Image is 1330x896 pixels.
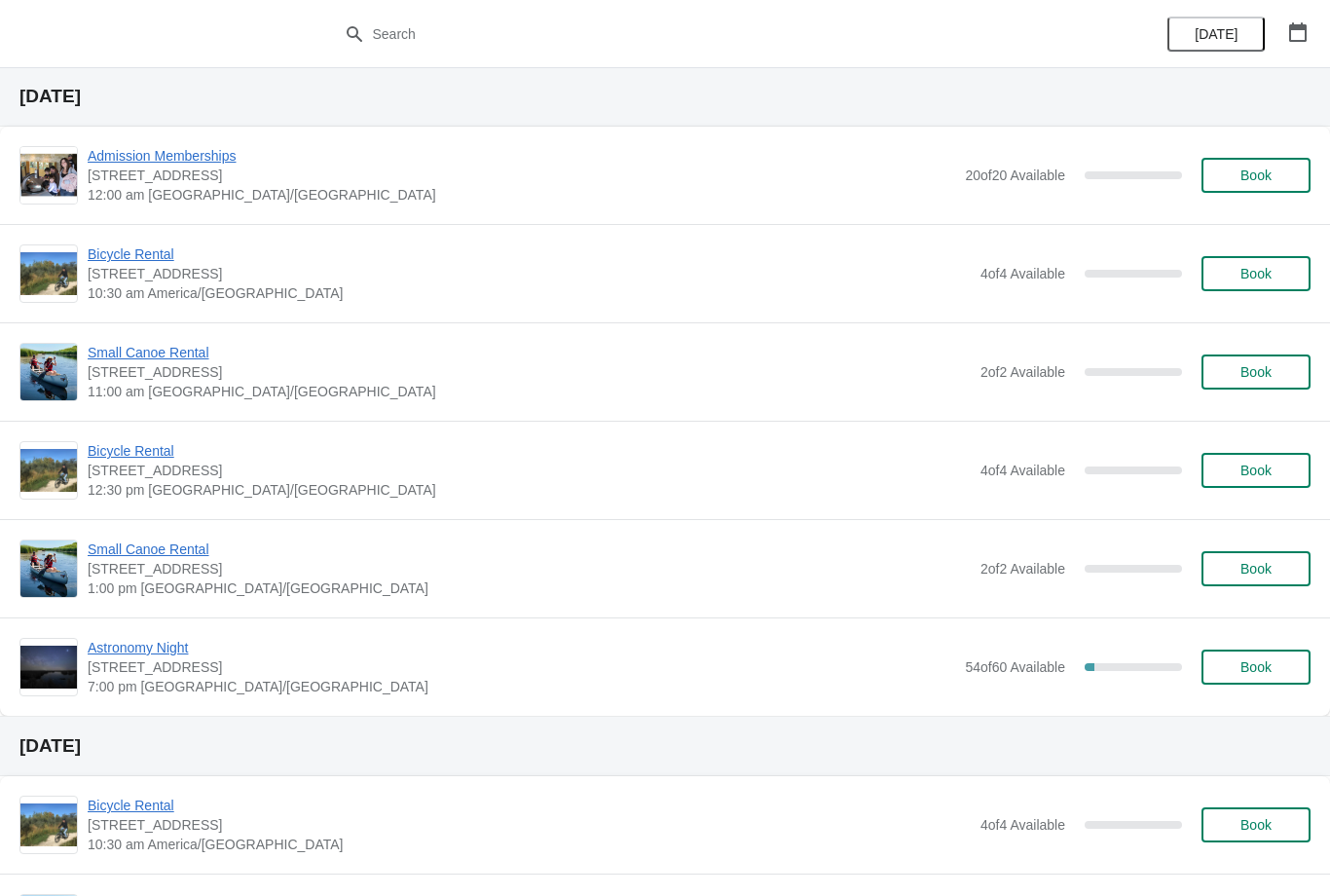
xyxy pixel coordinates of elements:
img: Small Canoe Rental | 1 Snow Goose Bay, Stonewall, MB R0C 2Z0 | 1:00 pm America/Winnipeg [20,541,77,597]
span: Admission Memberships [88,146,955,166]
span: 2 of 2 Available [980,364,1065,380]
span: 12:00 am [GEOGRAPHIC_DATA]/[GEOGRAPHIC_DATA] [88,185,955,205]
button: [DATE] [1167,17,1265,52]
span: [STREET_ADDRESS] [88,815,971,835]
span: Book [1240,817,1272,833]
span: Book [1240,463,1272,478]
span: Bicycle Rental [88,441,971,461]
button: Book [1201,551,1311,586]
span: 10:30 am America/[GEOGRAPHIC_DATA] [88,835,971,854]
span: Book [1240,364,1272,380]
h2: [DATE] [19,736,1311,756]
span: [STREET_ADDRESS] [88,559,971,579]
span: Small Canoe Rental [88,343,971,362]
span: 20 of 20 Available [965,168,1065,183]
span: Book [1240,266,1272,281]
button: Book [1201,650,1311,685]
span: 11:00 am [GEOGRAPHIC_DATA]/[GEOGRAPHIC_DATA] [88,382,971,401]
span: 4 of 4 Available [980,266,1065,281]
img: Astronomy Night | 1 Snow Goose Bay, Stonewall, MB R0C 2Z0 | 7:00 pm America/Winnipeg [20,646,77,689]
button: Book [1201,807,1311,842]
span: 10:30 am America/[GEOGRAPHIC_DATA] [88,283,971,303]
span: 4 of 4 Available [980,817,1065,833]
span: [DATE] [1195,26,1238,42]
img: Bicycle Rental | 1 Snow Goose Bay, Stonewall, MB R0C 2Z0 | 12:30 pm America/Winnipeg [20,449,77,492]
span: Book [1240,659,1272,675]
button: Book [1201,355,1311,390]
img: Admission Memberships | 1 Snow Goose Bay, Stonewall, MB R0C 2Z0 | 12:00 am America/Winnipeg [20,147,77,204]
input: Search [372,17,998,52]
span: Bicycle Rental [88,796,971,815]
button: Book [1201,256,1311,291]
span: 1:00 pm [GEOGRAPHIC_DATA]/[GEOGRAPHIC_DATA] [88,579,971,598]
span: 2 of 2 Available [980,561,1065,577]
span: [STREET_ADDRESS] [88,461,971,480]
span: [STREET_ADDRESS] [88,362,971,382]
span: Book [1240,561,1272,577]
span: Book [1240,168,1272,183]
span: 54 of 60 Available [965,659,1065,675]
span: [STREET_ADDRESS] [88,166,955,185]
h2: [DATE] [19,87,1311,106]
span: 7:00 pm [GEOGRAPHIC_DATA]/[GEOGRAPHIC_DATA] [88,677,955,696]
button: Book [1201,453,1311,488]
span: 12:30 pm [GEOGRAPHIC_DATA]/[GEOGRAPHIC_DATA] [88,480,971,500]
span: Small Canoe Rental [88,540,971,559]
span: [STREET_ADDRESS] [88,657,955,677]
span: 4 of 4 Available [980,463,1065,478]
span: Astronomy Night [88,638,955,657]
span: [STREET_ADDRESS] [88,264,971,283]
span: Bicycle Rental [88,244,971,264]
img: Bicycle Rental | 1 Snow Goose Bay, Stonewall, MB R0C 2Z0 | 10:30 am America/Winnipeg [20,252,77,295]
button: Book [1201,158,1311,193]
img: Bicycle Rental | 1 Snow Goose Bay, Stonewall, MB R0C 2Z0 | 10:30 am America/Winnipeg [20,803,77,846]
img: Small Canoe Rental | 1 Snow Goose Bay, Stonewall, MB R0C 2Z0 | 11:00 am America/Winnipeg [20,344,77,400]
